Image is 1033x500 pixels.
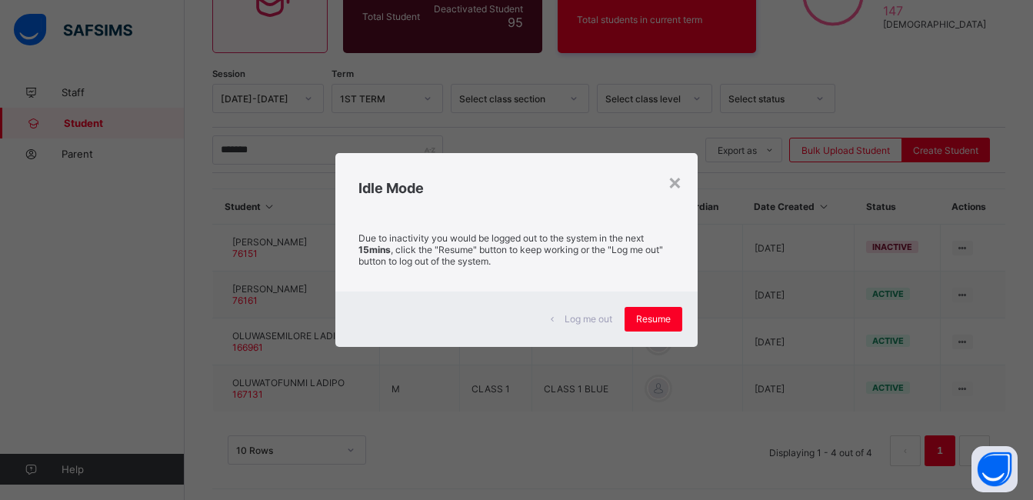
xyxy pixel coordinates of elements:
p: Due to inactivity you would be logged out to the system in the next , click the "Resume" button t... [358,232,674,267]
span: Log me out [565,313,612,325]
div: × [668,168,682,195]
h2: Idle Mode [358,180,674,196]
span: Resume [636,313,671,325]
strong: 15mins [358,244,391,255]
button: Open asap [971,446,1018,492]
